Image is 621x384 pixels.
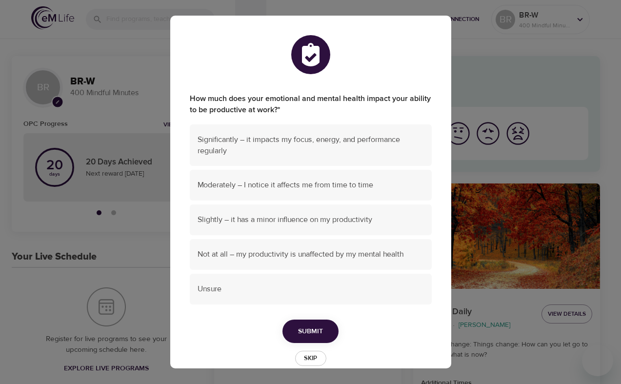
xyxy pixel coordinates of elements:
span: Significantly – it impacts my focus, energy, and performance regularly [198,134,424,157]
button: Skip [295,351,326,366]
label: How much does your emotional and mental health impact your ability to be productive at work? [190,93,432,116]
span: Unsure [198,283,424,295]
span: Not at all – my productivity is unaffected by my mental health [198,249,424,260]
span: Submit [298,325,323,338]
span: Slightly – it has a minor influence on my productivity [198,214,424,225]
span: Moderately – I notice it affects me from time to time [198,180,424,191]
span: Skip [300,353,321,364]
button: Submit [282,320,339,344]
